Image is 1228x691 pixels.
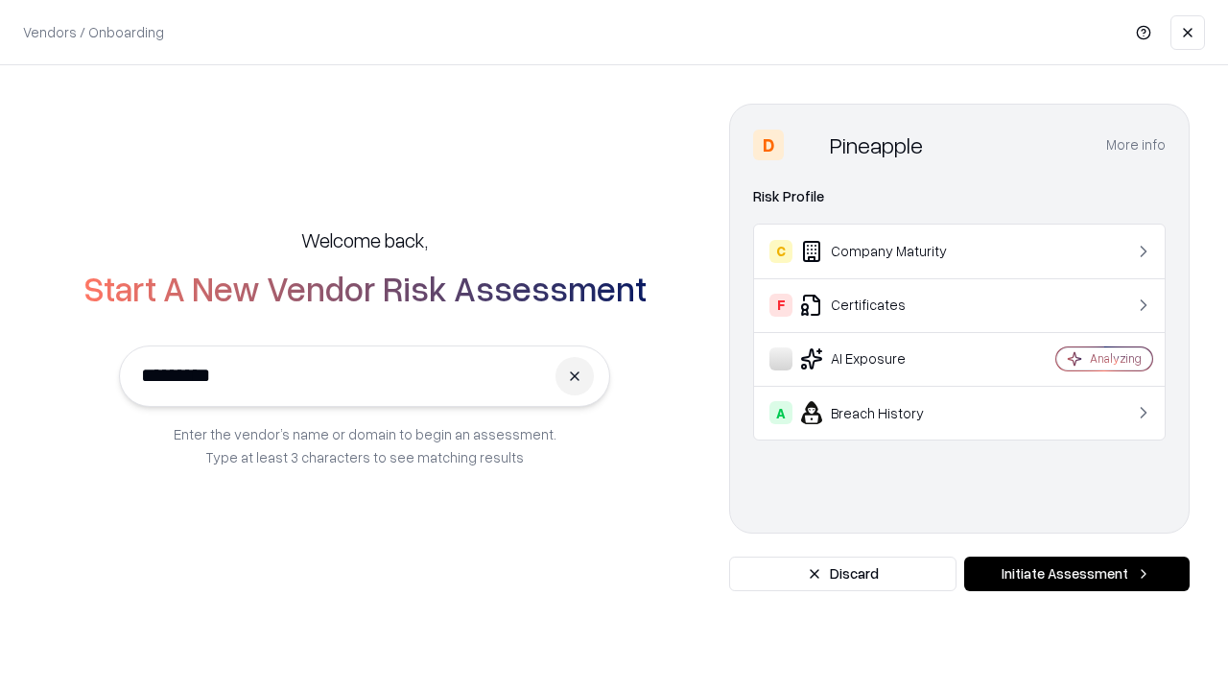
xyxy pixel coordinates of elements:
[769,294,999,317] div: Certificates
[964,557,1190,591] button: Initiate Assessment
[769,240,999,263] div: Company Maturity
[83,269,647,307] h2: Start A New Vendor Risk Assessment
[769,401,792,424] div: A
[769,401,999,424] div: Breach History
[830,130,923,160] div: Pineapple
[753,185,1166,208] div: Risk Profile
[174,422,556,468] p: Enter the vendor’s name or domain to begin an assessment. Type at least 3 characters to see match...
[1090,350,1142,367] div: Analyzing
[301,226,428,253] h5: Welcome back,
[1106,128,1166,162] button: More info
[769,294,792,317] div: F
[729,557,956,591] button: Discard
[753,130,784,160] div: D
[769,347,999,370] div: AI Exposure
[23,22,164,42] p: Vendors / Onboarding
[791,130,822,160] img: Pineapple
[769,240,792,263] div: C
